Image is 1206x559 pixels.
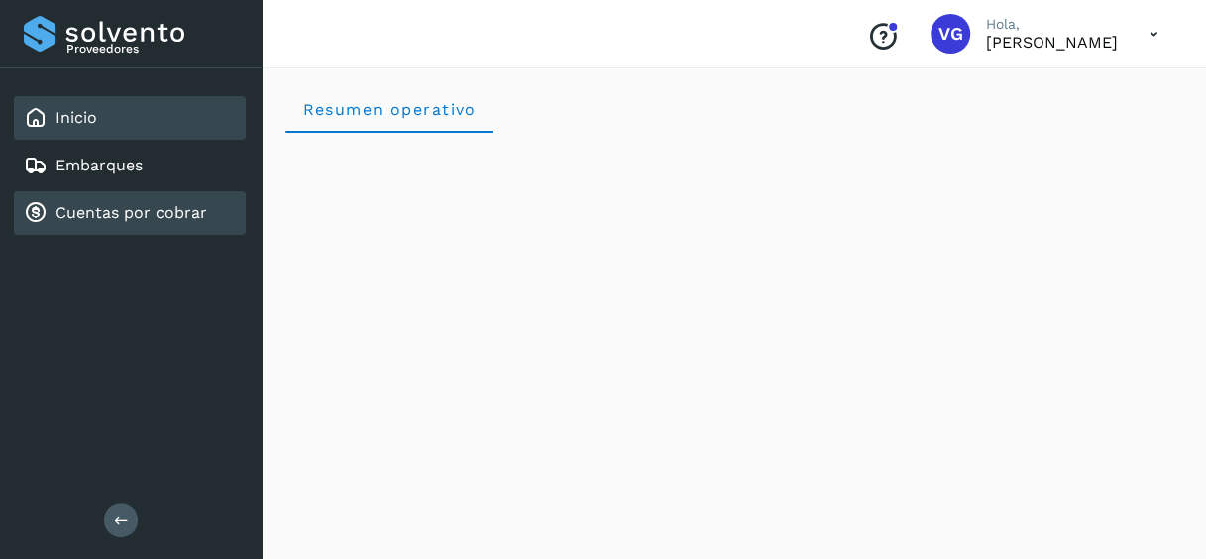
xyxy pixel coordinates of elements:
div: Embarques [14,144,246,187]
a: Cuentas por cobrar [55,203,207,222]
p: Proveedores [66,42,238,56]
p: VIRIDIANA GONZALEZ MENDOZA [986,33,1118,52]
a: Inicio [55,108,97,127]
a: Embarques [55,156,143,174]
span: Resumen operativo [301,100,477,119]
div: Inicio [14,96,246,140]
p: Hola, [986,16,1118,33]
div: Cuentas por cobrar [14,191,246,235]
